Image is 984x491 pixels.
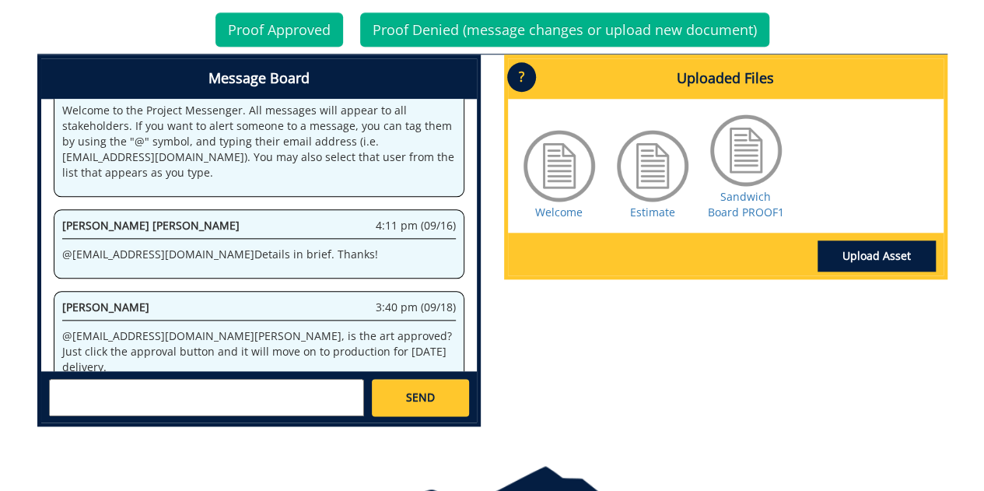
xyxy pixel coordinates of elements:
span: 3:40 pm (09/18) [376,300,456,315]
a: Estimate [630,205,675,219]
a: Proof Denied (message changes or upload new document) [360,12,769,47]
span: [PERSON_NAME] [PERSON_NAME] [62,218,240,233]
p: @ [EMAIL_ADDRESS][DOMAIN_NAME] Details in brief. Thanks! [62,247,456,262]
textarea: messageToSend [49,379,364,416]
a: Proof Approved [215,12,343,47]
span: SEND [406,390,435,405]
span: 4:11 pm (09/16) [376,218,456,233]
p: ? [507,62,536,92]
a: Welcome [535,205,583,219]
p: @ [EMAIL_ADDRESS][DOMAIN_NAME] [PERSON_NAME], is the art approved? Just click the approval button... [62,328,456,375]
span: [PERSON_NAME] [62,300,149,314]
h4: Message Board [41,58,477,99]
h4: Uploaded Files [508,58,944,99]
a: SEND [372,379,468,416]
a: Sandwich Board PROOF1 [708,189,784,219]
a: Upload Asset [818,240,936,272]
p: Welcome to the Project Messenger. All messages will appear to all stakeholders. If you want to al... [62,103,456,181]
